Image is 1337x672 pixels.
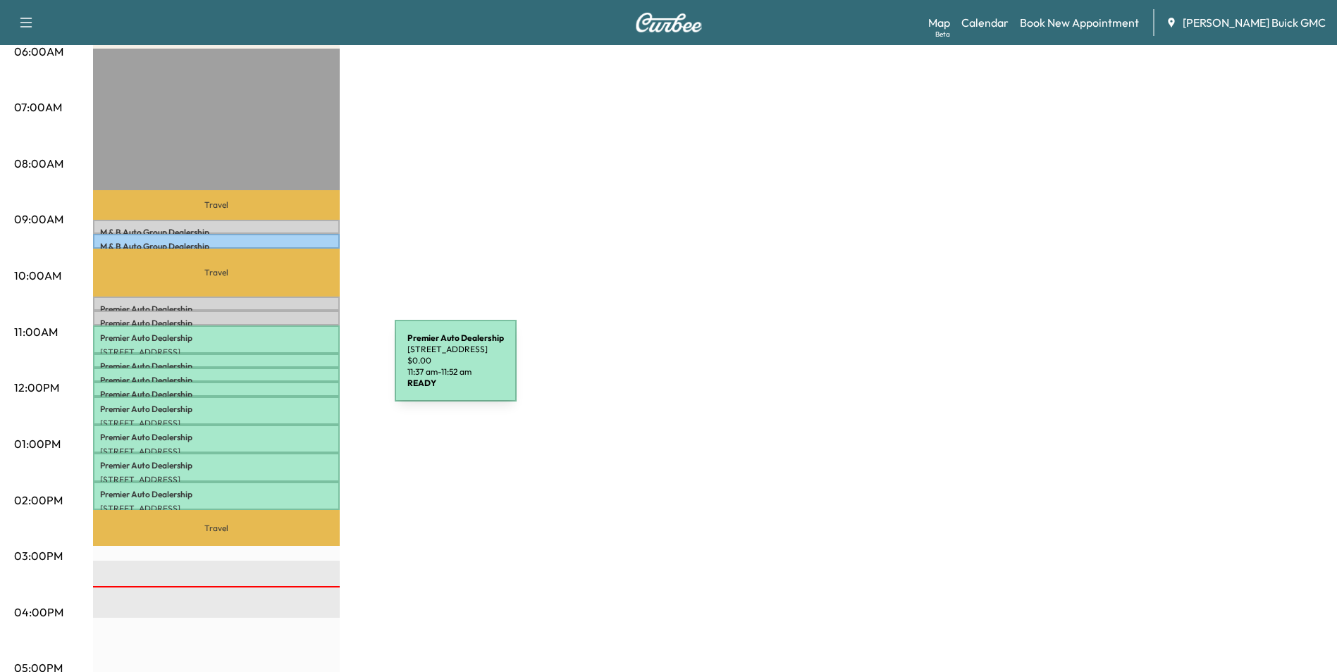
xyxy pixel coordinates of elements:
[14,99,62,116] p: 07:00AM
[100,474,333,485] p: [STREET_ADDRESS]
[14,155,63,172] p: 08:00AM
[14,604,63,621] p: 04:00PM
[14,379,59,396] p: 12:00PM
[100,347,333,358] p: [STREET_ADDRESS]
[100,361,333,372] p: Premier Auto Dealership
[935,29,950,39] div: Beta
[928,14,950,31] a: MapBeta
[93,190,340,220] p: Travel
[100,318,333,329] p: Premier Auto Dealership
[100,418,333,429] p: [STREET_ADDRESS]
[14,435,61,452] p: 01:00PM
[14,267,61,284] p: 10:00AM
[1020,14,1139,31] a: Book New Appointment
[635,13,703,32] img: Curbee Logo
[100,375,333,386] p: Premier Auto Dealership
[93,249,340,297] p: Travel
[100,432,333,443] p: Premier Auto Dealership
[100,460,333,471] p: Premier Auto Dealership
[1183,14,1326,31] span: [PERSON_NAME] Buick GMC
[100,503,333,514] p: [STREET_ADDRESS]
[14,211,63,228] p: 09:00AM
[14,43,63,60] p: 06:00AM
[100,446,333,457] p: [STREET_ADDRESS]
[100,389,333,400] p: Premier Auto Dealership
[93,510,340,546] p: Travel
[100,489,333,500] p: Premier Auto Dealership
[100,404,333,415] p: Premier Auto Dealership
[100,227,333,238] p: M & B Auto Group Dealership
[100,332,333,344] p: Premier Auto Dealership
[14,547,63,564] p: 03:00PM
[14,492,63,509] p: 02:00PM
[14,323,58,340] p: 11:00AM
[100,304,333,315] p: Premier Auto Dealership
[100,241,333,252] p: M & B Auto Group Dealership
[961,14,1009,31] a: Calendar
